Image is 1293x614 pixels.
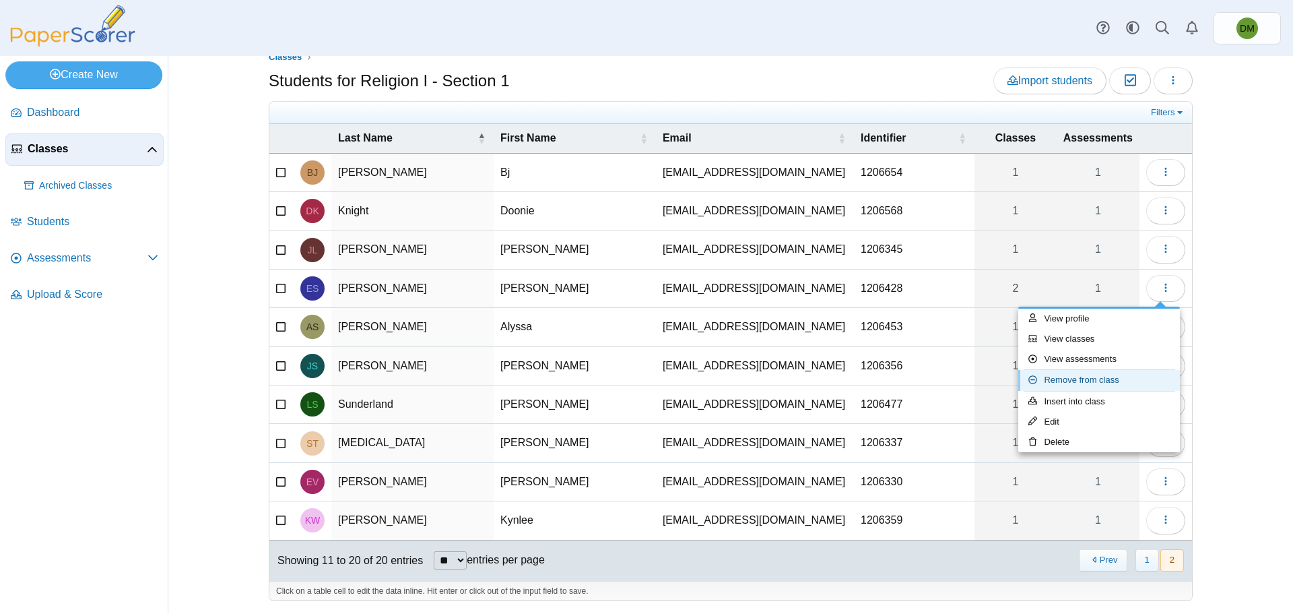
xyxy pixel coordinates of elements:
td: [PERSON_NAME] [331,231,494,269]
td: 1206330 [854,463,974,501]
td: [PERSON_NAME] [494,347,656,386]
a: Assessments [5,243,164,275]
button: 2 [1160,549,1184,572]
span: Students [27,214,158,229]
span: Doonie Knight [306,206,319,216]
a: 1 [1057,192,1139,230]
td: 1206428 [854,270,974,308]
td: [PERSON_NAME] [331,308,494,346]
td: 1206654 [854,154,974,192]
a: Classes [265,49,306,66]
a: PaperScorer [5,37,140,49]
span: Email [663,132,692,144]
a: 1 [1057,154,1139,191]
span: First Name : Activate to sort [640,124,648,152]
span: Classes [269,52,302,62]
td: 1206453 [854,308,974,346]
a: Alerts [1177,13,1207,43]
a: 1 [974,154,1057,191]
a: 1 [1057,463,1139,501]
span: Identifier : Activate to sort [958,124,966,152]
td: [EMAIL_ADDRESS][DOMAIN_NAME] [656,424,854,462]
a: Dashboard [5,97,164,129]
a: 1 [974,424,1057,462]
td: [EMAIL_ADDRESS][DOMAIN_NAME] [656,270,854,308]
td: 1206356 [854,347,974,386]
span: Julia Lindsey [308,245,318,255]
td: Sunderland [331,386,494,424]
span: Domenic Mariani [1236,18,1258,39]
span: Classes [28,142,147,156]
a: 1 [974,231,1057,268]
span: Classes [995,132,1036,144]
span: Archived Classes [39,179,158,193]
span: Lucy Sunderland [306,400,318,409]
td: 1206477 [854,386,974,424]
a: 1 [1057,231,1139,268]
span: Kynlee Walker [305,516,321,525]
span: Estrella Vicente Calel [306,477,319,487]
a: Filters [1148,106,1189,119]
td: [EMAIL_ADDRESS][DOMAIN_NAME] [656,501,854,540]
td: 1206359 [854,501,974,540]
td: Kynlee [494,501,656,540]
label: entries per page [467,554,545,565]
td: 1206345 [854,231,974,269]
td: [PERSON_NAME] [331,270,494,308]
span: Email : Activate to sort [838,124,846,152]
a: Classes [5,133,164,166]
td: [PERSON_NAME] [494,386,656,424]
a: Upload & Score [5,279,164,311]
a: View assessments [1018,349,1180,369]
span: Alyssa Soard [306,322,319,332]
button: Previous [1079,549,1127,572]
td: [EMAIL_ADDRESS][DOMAIN_NAME] [656,347,854,386]
nav: pagination [1077,549,1184,572]
img: PaperScorer [5,5,140,47]
td: Alyssa [494,308,656,346]
h1: Students for Religion I - Section 1 [269,69,510,92]
a: Delete [1018,432,1180,452]
span: Dashboard [27,105,158,120]
a: 1 [974,192,1057,230]
a: View profile [1018,309,1180,329]
td: [PERSON_NAME] [331,463,494,501]
td: [PERSON_NAME] [331,154,494,192]
a: Remove from class [1018,370,1180,390]
td: [EMAIL_ADDRESS][DOMAIN_NAME] [656,386,854,424]
span: Last Name : Activate to invert sorting [477,124,486,152]
td: [EMAIL_ADDRESS][DOMAIN_NAME] [656,308,854,346]
span: Assessments [1063,132,1133,144]
a: 2 [974,270,1057,307]
a: 1 [1057,270,1139,307]
td: [EMAIL_ADDRESS][DOMAIN_NAME] [656,463,854,501]
a: Edit [1018,412,1180,432]
span: Bj Jones [307,168,318,177]
span: Identifier [861,132,906,144]
td: [PERSON_NAME] [494,424,656,462]
span: Emma Silva [306,284,319,293]
span: Simon Tartar [306,439,319,448]
td: [PERSON_NAME] [331,347,494,386]
a: 1 [974,347,1057,385]
a: Insert into class [1018,392,1180,412]
td: Knight [331,192,494,231]
td: [PERSON_NAME] [494,231,656,269]
td: 1206337 [854,424,974,462]
span: Julian Soria [307,361,318,371]
td: Bj [494,154,656,192]
span: Domenic Mariani [1240,24,1255,33]
a: Archived Classes [19,170,164,202]
td: [EMAIL_ADDRESS][DOMAIN_NAME] [656,192,854,231]
a: Create New [5,61,162,88]
a: Import students [993,67,1106,94]
span: Assessments [27,251,147,266]
button: 1 [1135,549,1159,572]
span: Import students [1007,75,1092,86]
a: Domenic Mariani [1214,12,1281,44]
a: 1 [974,463,1057,501]
a: Students [5,206,164,239]
a: View classes [1018,329,1180,349]
div: Click on a table cell to edit the data inline. Hit enter or click out of the input field to save. [269,581,1192,601]
td: [PERSON_NAME] [331,501,494,540]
